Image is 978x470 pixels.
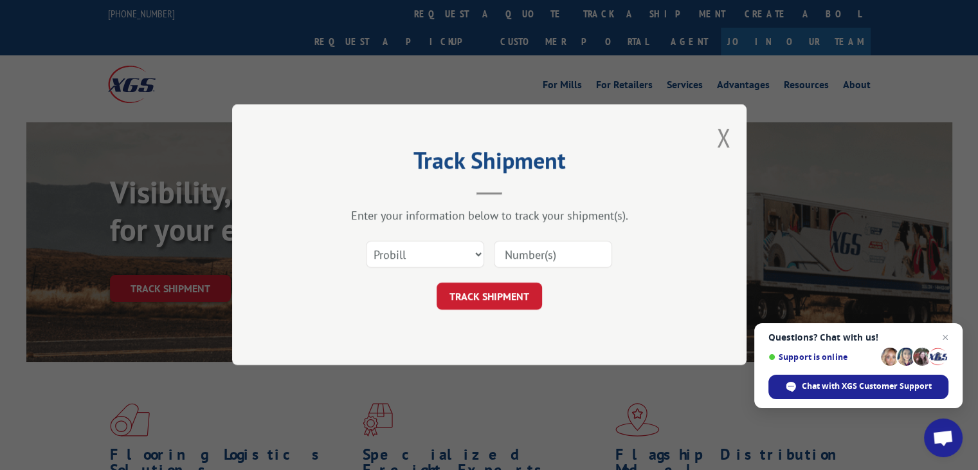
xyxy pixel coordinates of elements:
[296,209,682,223] div: Enter your information below to track your shipment(s).
[924,418,963,457] div: Open chat
[768,375,948,399] div: Chat with XGS Customer Support
[802,381,932,392] span: Chat with XGS Customer Support
[768,332,948,343] span: Questions? Chat with us!
[937,330,953,345] span: Close chat
[494,241,612,268] input: Number(s)
[296,151,682,176] h2: Track Shipment
[437,283,542,310] button: TRACK SHIPMENT
[768,352,876,362] span: Support is online
[716,120,730,155] button: Close modal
